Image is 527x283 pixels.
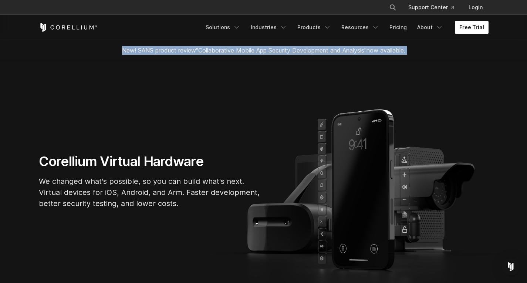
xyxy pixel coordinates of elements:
button: Search [386,1,399,14]
a: Free Trial [455,21,489,34]
div: Navigation Menu [380,1,489,14]
div: Open Intercom Messenger [502,258,520,276]
span: New! SANS product review now available. [122,47,405,54]
div: Navigation Menu [201,21,489,34]
a: Products [293,21,335,34]
a: Login [463,1,489,14]
h1: Corellium Virtual Hardware [39,153,261,170]
a: About [413,21,447,34]
a: Industries [246,21,291,34]
a: Pricing [385,21,411,34]
a: Corellium Home [39,23,98,32]
a: Solutions [201,21,245,34]
p: We changed what's possible, so you can build what's next. Virtual devices for iOS, Android, and A... [39,176,261,209]
a: Support Center [402,1,460,14]
a: Resources [337,21,384,34]
a: "Collaborative Mobile App Security Development and Analysis" [196,47,366,54]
